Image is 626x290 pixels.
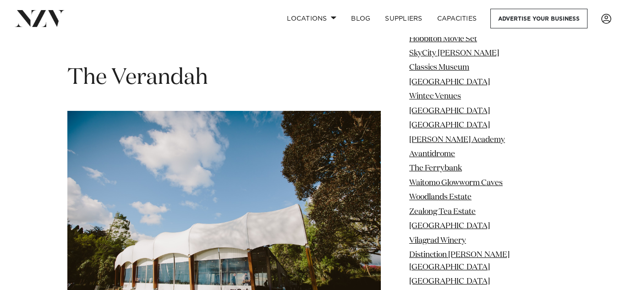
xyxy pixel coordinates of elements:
[409,179,503,186] a: Waitomo Glowworm Caves
[15,10,65,27] img: nzv-logo.png
[409,150,455,158] a: Avantidrome
[409,49,499,57] a: SkyCity [PERSON_NAME]
[409,64,469,71] a: Classics Museum
[280,9,344,28] a: Locations
[409,193,472,201] a: Woodlands Estate
[409,277,490,285] a: [GEOGRAPHIC_DATA]
[409,208,476,215] a: Zealong Tea Estate
[409,107,490,115] a: [GEOGRAPHIC_DATA]
[409,251,510,271] a: Distinction [PERSON_NAME][GEOGRAPHIC_DATA]
[430,9,484,28] a: Capacities
[67,67,208,89] span: The Verandah
[409,164,462,172] a: The Ferrybank
[409,35,477,43] a: Hobbiton Movie Set
[344,9,378,28] a: BLOG
[490,9,588,28] a: Advertise your business
[409,236,466,244] a: Vilagrad Winery
[409,222,490,230] a: [GEOGRAPHIC_DATA]
[409,121,490,129] a: [GEOGRAPHIC_DATA]
[378,9,429,28] a: SUPPLIERS
[409,78,490,86] a: [GEOGRAPHIC_DATA]
[409,136,505,143] a: [PERSON_NAME] Academy
[409,93,461,100] a: Wintec Venues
